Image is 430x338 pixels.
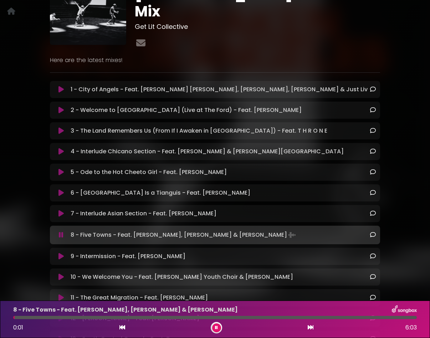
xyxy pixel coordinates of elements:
p: 6 - [GEOGRAPHIC_DATA] Is a Tianguis - Feat. [PERSON_NAME] [71,189,250,197]
img: songbox-logo-white.png [392,305,417,314]
p: 10 - We Welcome You - Feat. [PERSON_NAME] Youth Choir & [PERSON_NAME] [71,273,293,281]
p: 5 - Ode to the Hot Cheeto Girl - Feat. [PERSON_NAME] [71,168,227,176]
span: 0:01 [13,323,23,332]
img: waveform4.gif [287,230,297,240]
p: 9 - Intermission - Feat. [PERSON_NAME] [71,252,185,261]
span: 6:03 [405,323,417,332]
p: 7 - Interlude Asian Section - Feat. [PERSON_NAME] [71,209,216,218]
p: 8 - Five Towns - Feat. [PERSON_NAME], [PERSON_NAME] & [PERSON_NAME] [13,306,238,314]
p: 2 - Welcome to [GEOGRAPHIC_DATA] (Live at The Ford) - Feat. [PERSON_NAME] [71,106,302,114]
p: Here are the latest mixes! [50,56,380,65]
p: 4 - Interlude Chicano Section - Feat. [PERSON_NAME] & [PERSON_NAME][GEOGRAPHIC_DATA] [71,147,344,156]
h3: Get Lit Collective [135,23,380,31]
p: 1 - City of Angels - Feat. [PERSON_NAME] [PERSON_NAME], [PERSON_NAME], [PERSON_NAME] & Just Liv [71,85,368,94]
p: 8 - Five Towns - Feat. [PERSON_NAME], [PERSON_NAME] & [PERSON_NAME] [71,230,297,240]
p: 3 - The Land Remembers Us (From If I Awaken in [GEOGRAPHIC_DATA]) - Feat. T H R O N E [71,127,327,135]
p: 11 - The Great Migration - Feat. [PERSON_NAME] [71,293,208,302]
